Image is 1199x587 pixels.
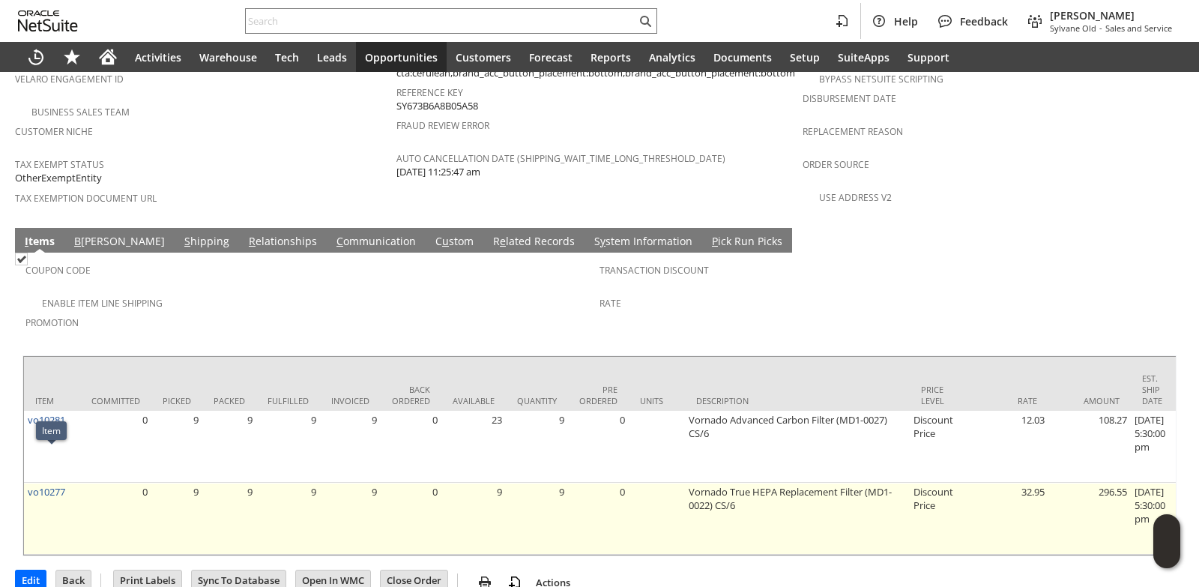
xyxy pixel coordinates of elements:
span: OtherExemptEntity [15,171,102,185]
div: Amount [1060,395,1120,406]
span: Sales and Service [1105,22,1172,34]
a: Relationships [245,234,321,250]
td: 9 [320,411,381,483]
a: Business Sales Team [31,106,130,118]
a: Recent Records [18,42,54,72]
td: 0 [568,483,629,555]
span: Reports [591,50,631,64]
span: SY673B6A8B05A58 [396,99,478,113]
a: Velaro Engagement ID [15,73,124,85]
a: Related Records [489,234,579,250]
a: Tech [266,42,308,72]
a: Items [21,234,58,250]
div: Pre Ordered [579,384,617,406]
span: y [600,234,605,248]
td: 9 [256,411,320,483]
span: Warehouse [199,50,257,64]
svg: logo [18,10,78,31]
div: Available [453,395,495,406]
a: Opportunities [356,42,447,72]
a: Coupon Code [25,264,91,277]
svg: Home [99,48,117,66]
td: 0 [381,483,441,555]
div: Item [35,395,69,406]
svg: Recent Records [27,48,45,66]
td: 32.95 [966,483,1048,555]
span: R [249,234,256,248]
span: I [25,234,28,248]
a: Support [899,42,958,72]
a: Communication [333,234,420,250]
a: Rate [599,297,621,310]
div: Est. Ship Date [1142,373,1162,406]
td: 12.03 [966,411,1048,483]
span: Sylvane Old [1050,22,1096,34]
a: Order Source [803,158,869,171]
div: Description [696,395,899,406]
a: Enable Item Line Shipping [42,297,163,310]
a: SuiteApps [829,42,899,72]
div: Fulfilled [268,395,309,406]
span: S [184,234,190,248]
td: 9 [202,483,256,555]
div: Committed [91,395,140,406]
svg: Shortcuts [63,48,81,66]
a: vo10277 [28,485,65,499]
span: Setup [790,50,820,64]
a: Replacement reason [803,125,903,138]
td: 9 [256,483,320,555]
a: Fraud Review Error [396,119,489,132]
div: Shortcuts [54,42,90,72]
a: Activities [126,42,190,72]
div: Packed [214,395,245,406]
a: Reports [582,42,640,72]
td: 9 [320,483,381,555]
div: Rate [977,395,1037,406]
span: Leads [317,50,347,64]
a: Pick Run Picks [708,234,786,250]
td: Vornado Advanced Carbon Filter (MD1-0027) CS/6 [685,411,910,483]
span: - [1099,22,1102,34]
td: 9 [506,411,568,483]
a: Documents [704,42,781,72]
a: B[PERSON_NAME] [70,234,169,250]
a: Customers [447,42,520,72]
a: Home [90,42,126,72]
a: Use Address V2 [819,191,892,204]
span: Feedback [960,14,1008,28]
td: 108.27 [1048,411,1131,483]
span: u [442,234,449,248]
span: [DATE] 11:25:47 am [396,165,480,179]
span: Analytics [649,50,695,64]
td: 0 [80,411,151,483]
a: Shipping [181,234,233,250]
div: Item [42,424,61,437]
a: Auto Cancellation Date (shipping_wait_time_long_threshold_date) [396,152,725,165]
a: Setup [781,42,829,72]
td: 9 [202,411,256,483]
a: Unrolled view on [1157,231,1175,249]
a: Forecast [520,42,582,72]
span: Customers [456,50,511,64]
div: Units [640,395,674,406]
div: Price Level [921,384,955,406]
a: Promotion [25,316,79,329]
a: Reference Key [396,86,463,99]
td: [DATE] 5:30:00 pm [1131,411,1174,483]
span: Activities [135,50,181,64]
a: Customer Niche [15,125,93,138]
span: Forecast [529,50,573,64]
td: 9 [506,483,568,555]
div: Picked [163,395,191,406]
td: 23 [441,411,506,483]
span: Support [907,50,949,64]
td: 9 [151,411,202,483]
td: Discount Price [910,411,966,483]
span: Help [894,14,918,28]
td: 9 [441,483,506,555]
a: Warehouse [190,42,266,72]
td: Discount Price [910,483,966,555]
span: Oracle Guided Learning Widget. To move around, please hold and drag [1153,542,1180,569]
a: Leads [308,42,356,72]
span: Opportunities [365,50,438,64]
